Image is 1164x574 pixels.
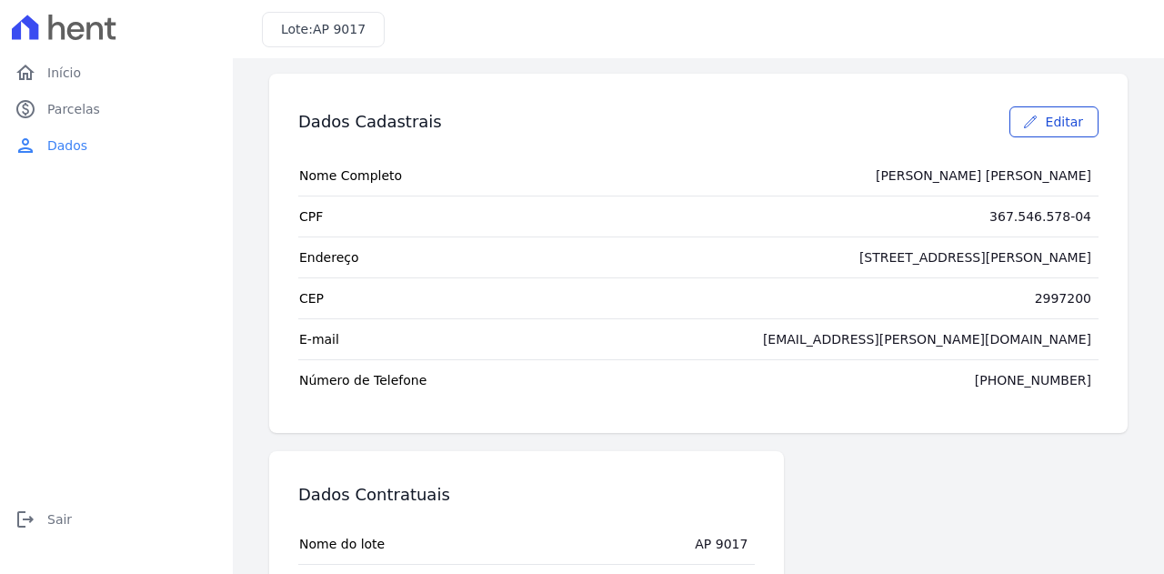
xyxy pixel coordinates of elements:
span: Início [47,64,81,82]
a: personDados [7,127,226,164]
span: E-mail [299,330,339,348]
a: Editar [1009,106,1099,137]
i: logout [15,509,36,530]
span: CPF [299,207,323,226]
div: [PHONE_NUMBER] [975,371,1091,389]
div: AP 9017 [695,535,748,553]
span: AP 9017 [313,22,366,36]
span: CEP [299,289,324,307]
div: [EMAIL_ADDRESS][PERSON_NAME][DOMAIN_NAME] [763,330,1091,348]
h3: Dados Contratuais [298,484,450,506]
a: homeInício [7,55,226,91]
span: Dados [47,136,87,155]
span: Número de Telefone [299,371,426,389]
span: Nome do lote [299,535,385,553]
span: Parcelas [47,100,100,118]
div: 2997200 [1035,289,1091,307]
div: [STREET_ADDRESS][PERSON_NAME] [859,248,1091,267]
span: Endereço [299,248,359,267]
span: Editar [1046,113,1083,131]
div: 367.546.578-04 [989,207,1091,226]
h3: Dados Cadastrais [298,111,442,133]
h3: Lote: [281,20,366,39]
i: home [15,62,36,84]
a: logoutSair [7,501,226,538]
i: paid [15,98,36,120]
span: Nome Completo [299,166,402,185]
i: person [15,135,36,156]
span: Sair [47,510,72,529]
a: paidParcelas [7,91,226,127]
div: [PERSON_NAME] [PERSON_NAME] [876,166,1091,185]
